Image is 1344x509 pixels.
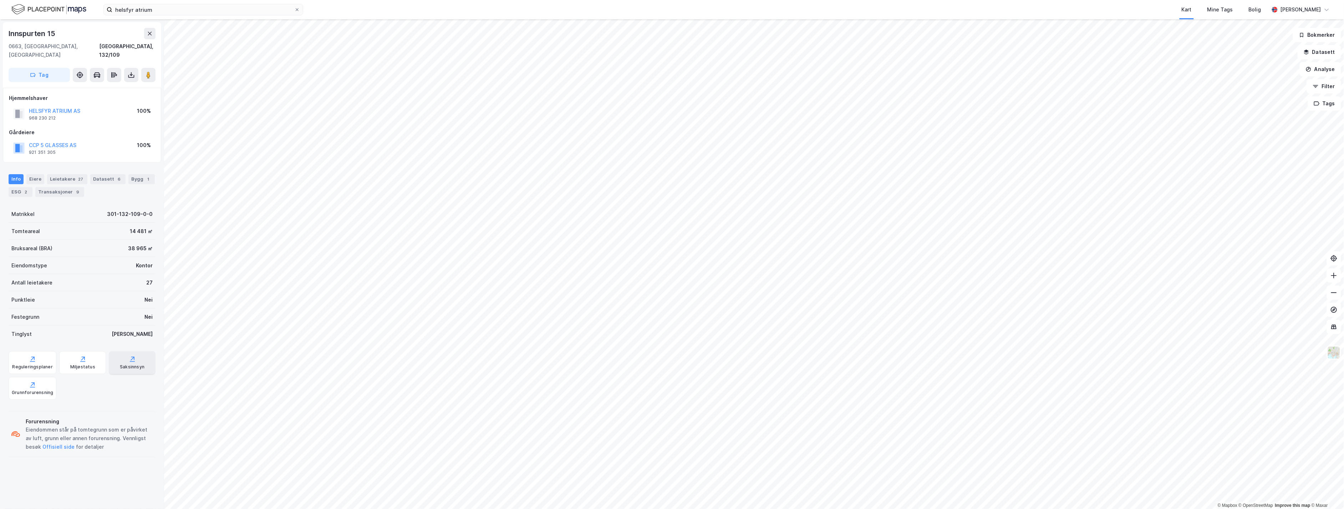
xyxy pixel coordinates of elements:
[12,390,53,395] div: Grunnforurensning
[136,261,153,270] div: Kontor
[1207,5,1233,14] div: Mine Tags
[11,244,52,253] div: Bruksareal (BRA)
[107,210,153,218] div: 301-132-109-0-0
[1249,5,1261,14] div: Bolig
[112,330,153,338] div: [PERSON_NAME]
[9,68,70,82] button: Tag
[35,187,84,197] div: Transaksjoner
[26,425,153,451] div: Eiendommen står på tomtegrunn som er påvirket av luft, grunn eller annen forurensning. Vennligst ...
[144,313,153,321] div: Nei
[144,296,153,304] div: Nei
[11,261,47,270] div: Eiendomstype
[77,176,85,183] div: 27
[11,210,35,218] div: Matrikkel
[137,141,151,150] div: 100%
[1308,475,1344,509] iframe: Chat Widget
[9,174,24,184] div: Info
[1298,45,1341,59] button: Datasett
[1281,5,1321,14] div: [PERSON_NAME]
[9,28,56,39] div: Innspurten 15
[26,174,44,184] div: Eiere
[116,176,123,183] div: 6
[70,364,95,370] div: Miljøstatus
[9,128,155,137] div: Gårdeiere
[29,115,56,121] div: 968 230 212
[112,4,294,15] input: Søk på adresse, matrikkel, gårdeiere, leietakere eller personer
[11,313,39,321] div: Festegrunn
[22,188,30,196] div: 2
[146,278,153,287] div: 27
[11,3,86,16] img: logo.f888ab2527a4732fd821a326f86c7f29.svg
[137,107,151,115] div: 100%
[1182,5,1192,14] div: Kart
[1293,28,1341,42] button: Bokmerker
[29,150,56,155] div: 921 351 305
[47,174,87,184] div: Leietakere
[11,330,32,338] div: Tinglyst
[9,94,155,102] div: Hjemmelshaver
[128,174,155,184] div: Bygg
[1218,503,1237,508] a: Mapbox
[9,187,32,197] div: ESG
[145,176,152,183] div: 1
[99,42,156,59] div: [GEOGRAPHIC_DATA], 132/109
[1275,503,1310,508] a: Improve this map
[1308,96,1341,111] button: Tags
[11,227,40,236] div: Tomteareal
[1327,346,1341,359] img: Z
[1308,475,1344,509] div: Kontrollprogram for chat
[1239,503,1273,508] a: OpenStreetMap
[11,296,35,304] div: Punktleie
[1300,62,1341,76] button: Analyse
[90,174,126,184] div: Datasett
[1307,79,1341,94] button: Filter
[12,364,53,370] div: Reguleringsplaner
[9,42,99,59] div: 0663, [GEOGRAPHIC_DATA], [GEOGRAPHIC_DATA]
[26,417,153,426] div: Forurensning
[120,364,144,370] div: Saksinnsyn
[130,227,153,236] div: 14 481 ㎡
[74,188,81,196] div: 9
[128,244,153,253] div: 38 965 ㎡
[11,278,52,287] div: Antall leietakere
